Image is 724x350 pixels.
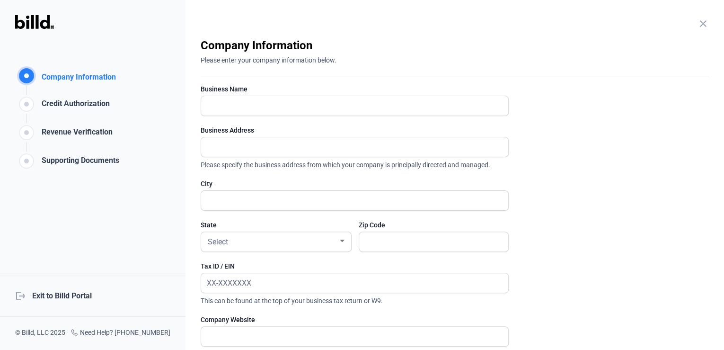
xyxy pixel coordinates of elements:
span: Please specify the business address from which your company is principally directed and managed. [201,157,509,170]
div: Business Name [201,84,509,94]
div: City [201,179,509,188]
div: Tax ID / EIN [201,261,509,271]
div: Revenue Verification [38,126,113,142]
div: Supporting Documents [38,155,119,171]
div: Business Address [201,126,509,135]
div: Company Website [201,315,509,324]
mat-icon: close [698,18,709,29]
div: Please enter your company information below. [201,53,709,65]
div: Zip Code [359,220,509,230]
div: State [201,220,351,230]
div: Credit Authorization [38,98,110,114]
span: Select [208,237,228,246]
div: © Billd, LLC 2025 [15,328,65,339]
img: Billd Logo [15,15,54,29]
mat-icon: logout [15,290,25,300]
div: Need Help? [PHONE_NUMBER] [71,328,170,339]
div: Company Information [201,38,709,53]
span: This can be found at the top of your business tax return or W9. [201,293,509,305]
div: Company Information [38,72,116,85]
input: XX-XXXXXXX [201,273,498,293]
